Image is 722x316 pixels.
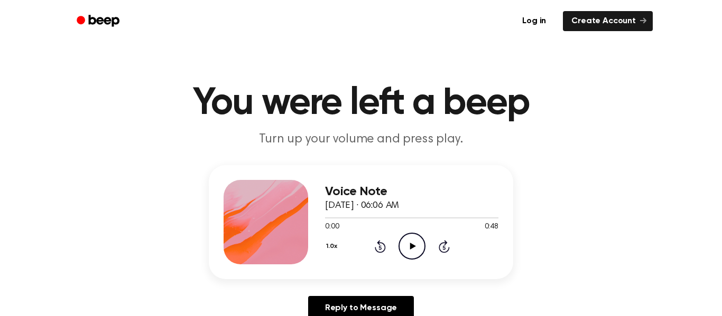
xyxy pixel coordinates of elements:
p: Turn up your volume and press play. [158,131,564,148]
span: [DATE] · 06:06 AM [325,201,399,210]
a: Beep [69,11,129,32]
h1: You were left a beep [90,84,632,122]
a: Log in [512,9,557,33]
h3: Voice Note [325,185,498,199]
button: 1.0x [325,237,341,255]
span: 0:00 [325,222,339,233]
a: Create Account [563,11,653,31]
span: 0:48 [485,222,498,233]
